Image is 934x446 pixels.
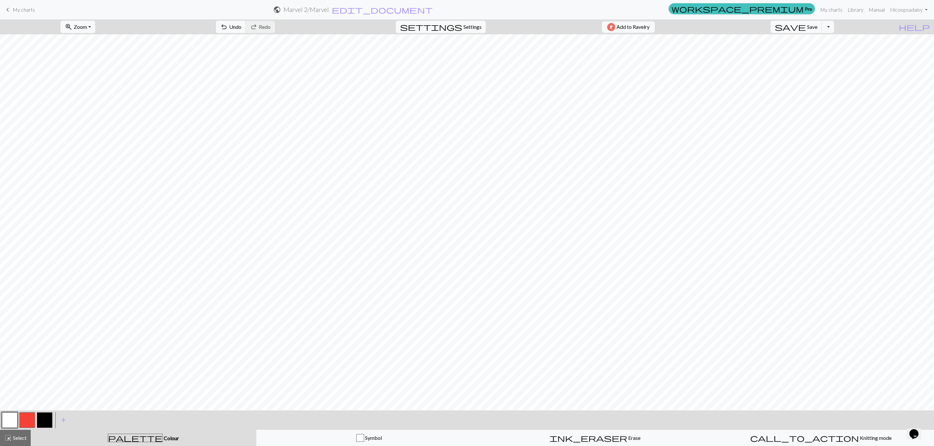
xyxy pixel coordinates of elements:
[672,4,804,13] span: workspace_premium
[332,5,433,14] span: edit_document
[617,23,650,31] span: Add to Ravelry
[775,22,806,31] span: save
[31,430,256,446] button: Colour
[108,433,162,442] span: palette
[750,433,859,442] span: call_to_action
[4,4,35,15] a: My charts
[163,435,179,441] span: Colour
[284,6,329,13] h2: Marvel 2 / Marvel
[60,416,67,425] span: add
[220,22,228,31] span: undo
[669,3,815,14] a: Pro
[4,5,12,14] span: keyboard_arrow_left
[273,5,281,14] span: public
[463,23,482,31] span: Settings
[771,21,822,33] button: Save
[400,22,462,31] span: settings
[899,22,930,31] span: help
[708,430,934,446] button: Knitting mode
[607,23,615,31] img: Ravelry
[364,435,382,441] span: Symbol
[859,435,892,441] span: Knitting mode
[216,21,246,33] button: Undo
[482,430,708,446] button: Erase
[907,420,928,440] iframe: chat widget
[627,435,640,441] span: Erase
[845,3,866,16] a: Library
[256,430,482,446] button: Symbol
[817,3,845,16] a: My charts
[866,3,887,16] a: Manual
[61,21,95,33] button: Zoom
[550,433,627,442] span: ink_eraser
[807,24,817,30] span: Save
[396,21,486,33] button: SettingsSettings
[400,23,462,31] i: Settings
[602,21,655,33] button: Add to Ravelry
[229,24,241,30] span: Undo
[65,22,72,31] span: zoom_in
[13,6,35,13] span: My charts
[74,24,87,30] span: Zoom
[4,433,12,442] span: highlight_alt
[887,3,930,16] a: Hicoopsadaisy
[12,435,27,441] span: Select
